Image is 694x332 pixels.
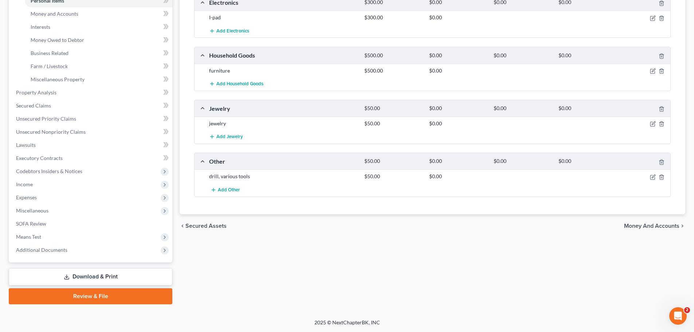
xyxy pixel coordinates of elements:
[361,14,425,21] div: $300.00
[10,99,172,112] a: Secured Claims
[209,77,263,91] button: Add Household Goods
[25,47,172,60] a: Business Related
[426,14,490,21] div: $0.00
[684,307,690,313] span: 2
[16,247,67,253] span: Additional Documents
[361,105,425,112] div: $50.00
[10,217,172,230] a: SOFA Review
[10,86,172,99] a: Property Analysis
[25,20,172,34] a: Interests
[209,130,243,144] button: Add Jewelry
[140,319,555,332] div: 2025 © NextChapterBK, INC
[361,52,425,59] div: $500.00
[31,50,68,56] span: Business Related
[16,194,37,200] span: Expenses
[16,220,46,227] span: SOFA Review
[426,158,490,165] div: $0.00
[31,76,85,82] span: Miscellaneous Property
[16,234,41,240] span: Means Test
[31,11,78,17] span: Money and Accounts
[16,155,63,161] span: Executory Contracts
[9,268,172,285] a: Download & Print
[205,51,361,59] div: Household Goods
[16,207,48,214] span: Miscellaneous
[490,158,554,165] div: $0.00
[361,120,425,127] div: $50.00
[426,120,490,127] div: $0.00
[185,223,227,229] span: Secured Assets
[180,223,227,229] button: chevron_left Secured Assets
[31,24,50,30] span: Interests
[10,112,172,125] a: Unsecured Priority Claims
[361,67,425,74] div: $500.00
[10,125,172,138] a: Unsecured Nonpriority Claims
[180,223,185,229] i: chevron_left
[624,223,685,229] button: Money and Accounts chevron_right
[25,34,172,47] a: Money Owed to Debtor
[216,134,243,140] span: Add Jewelry
[426,67,490,74] div: $0.00
[209,24,249,38] button: Add Electronics
[205,14,361,21] div: I-pad
[16,129,86,135] span: Unsecured Nonpriority Claims
[426,105,490,112] div: $0.00
[205,67,361,74] div: furniture
[361,173,425,180] div: $50.00
[25,7,172,20] a: Money and Accounts
[361,158,425,165] div: $50.00
[16,116,76,122] span: Unsecured Priority Claims
[25,73,172,86] a: Miscellaneous Property
[10,152,172,165] a: Executory Contracts
[16,168,82,174] span: Codebtors Insiders & Notices
[205,105,361,112] div: Jewelry
[216,81,263,87] span: Add Household Goods
[679,223,685,229] i: chevron_right
[490,105,554,112] div: $0.00
[490,52,554,59] div: $0.00
[205,120,361,127] div: jewelry
[205,173,361,180] div: drill, various tools
[624,223,679,229] span: Money and Accounts
[25,60,172,73] a: Farm / Livestock
[10,138,172,152] a: Lawsuits
[218,187,240,193] span: Add Other
[16,142,36,148] span: Lawsuits
[31,63,68,69] span: Farm / Livestock
[555,52,619,59] div: $0.00
[426,173,490,180] div: $0.00
[209,183,241,196] button: Add Other
[555,105,619,112] div: $0.00
[205,157,361,165] div: Other
[31,37,84,43] span: Money Owed to Debtor
[16,181,33,187] span: Income
[669,307,687,325] iframe: Intercom live chat
[9,288,172,304] a: Review & File
[216,28,249,34] span: Add Electronics
[16,102,51,109] span: Secured Claims
[555,158,619,165] div: $0.00
[426,52,490,59] div: $0.00
[16,89,56,95] span: Property Analysis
